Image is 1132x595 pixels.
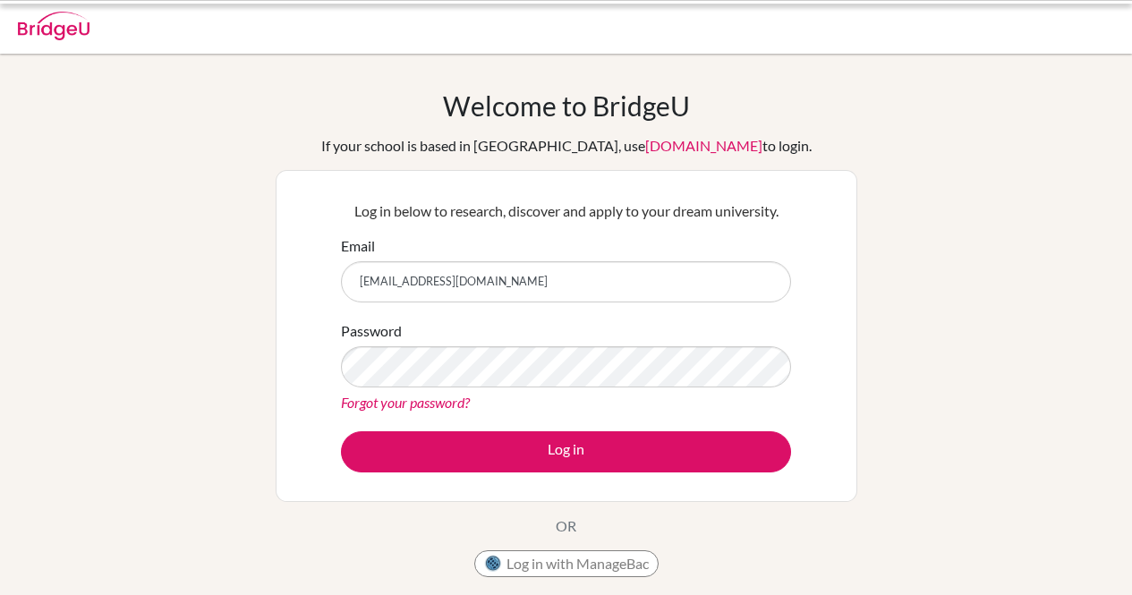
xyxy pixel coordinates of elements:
h1: Welcome to BridgeU [443,89,690,122]
label: Email [341,235,375,257]
label: Password [341,320,402,342]
button: Log in [341,431,791,472]
a: Forgot your password? [341,394,470,411]
p: OR [556,515,576,537]
button: Log in with ManageBac [474,550,659,577]
img: Bridge-U [18,12,89,40]
div: If your school is based in [GEOGRAPHIC_DATA], use to login. [321,135,812,157]
a: [DOMAIN_NAME] [645,137,762,154]
p: Log in below to research, discover and apply to your dream university. [341,200,791,222]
